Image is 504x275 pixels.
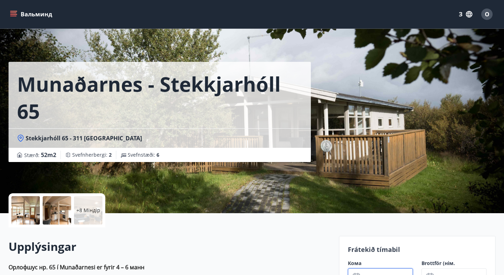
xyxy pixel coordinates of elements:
[348,245,487,254] p: Frátekið tímabil
[76,207,100,214] p: +8 Міндір
[156,151,159,158] span: 6
[421,260,487,267] label: Brottför (нім.
[21,10,52,18] font: Вальминд
[9,263,144,271] strong: Орлофшус нр. 65 í Munaðarnesi er fyrir 4 – 6 манн
[17,70,302,124] h1: Munaðarnes - Stekkjarhóll 65
[109,151,112,158] span: 2
[128,151,159,158] span: Svefnstæði :
[24,151,56,159] span: Stærð :
[459,10,462,18] font: З
[41,151,56,159] span: 52 m2
[485,10,489,18] span: O
[454,8,477,21] button: З
[9,239,330,254] h2: Upplýsingar
[26,134,142,142] span: Stekkjarhóll 65 - 311 [GEOGRAPHIC_DATA]
[9,8,55,21] button: Меню
[478,6,495,23] button: O
[348,260,413,267] label: Кома
[72,151,112,158] span: Svefnherbergi :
